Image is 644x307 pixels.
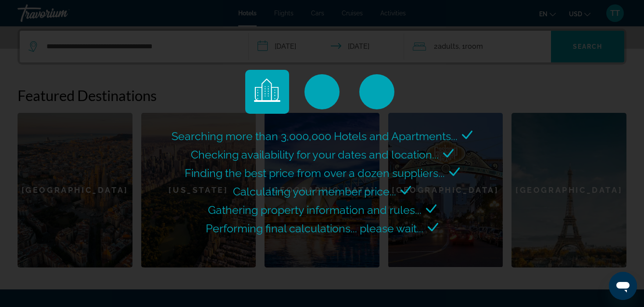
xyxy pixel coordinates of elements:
span: Performing final calculations... please wait... [206,222,423,235]
span: Gathering property information and rules... [208,203,422,217]
iframe: Button to launch messaging window [609,272,637,300]
span: Finding the best price from over a dozen suppliers... [185,166,445,180]
span: Searching more than 3,000,000 Hotels and Apartments... [172,130,458,143]
span: Checking availability for your dates and location... [191,148,439,161]
span: Calculating your member price... [233,185,396,198]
